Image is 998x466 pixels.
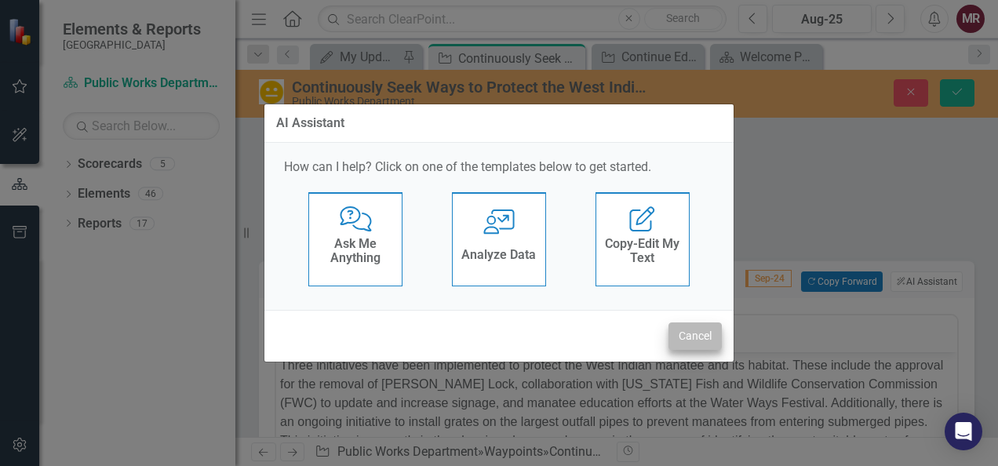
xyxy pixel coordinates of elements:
[284,158,714,177] p: How can I help? Click on one of the templates below to get started.
[945,413,982,450] div: Open Intercom Messenger
[461,248,536,262] h4: Analyze Data
[4,4,677,117] p: Three initiatives have been implemented to protect the West Indian manatee and its habitat. These...
[668,322,722,350] button: Cancel
[317,237,394,264] h4: Ask Me Anything
[276,116,344,130] div: AI Assistant
[604,237,681,264] h4: Copy-Edit My Text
